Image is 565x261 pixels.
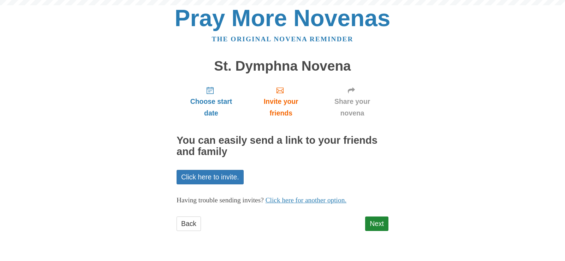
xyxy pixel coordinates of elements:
a: Click here to invite. [177,170,244,184]
span: Invite your friends [253,96,309,119]
h2: You can easily send a link to your friends and family [177,135,388,158]
a: Invite your friends [246,81,316,123]
a: Click here for another option. [266,196,347,204]
span: Having trouble sending invites? [177,196,264,204]
span: Share your novena [323,96,381,119]
a: Choose start date [177,81,246,123]
a: Next [365,216,388,231]
a: Back [177,216,201,231]
a: Pray More Novenas [175,5,391,31]
h1: St. Dymphna Novena [177,59,388,74]
a: Share your novena [316,81,388,123]
a: The original novena reminder [212,35,353,43]
span: Choose start date [184,96,239,119]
